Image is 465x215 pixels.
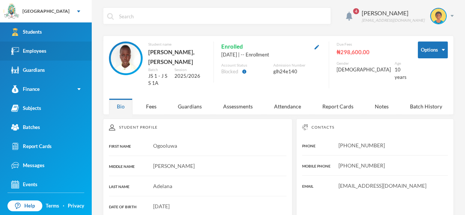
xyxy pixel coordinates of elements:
[337,42,407,47] div: Due Fees
[431,9,446,24] img: STUDENT
[418,42,448,58] button: Options
[395,66,407,81] div: 10 years
[11,104,41,112] div: Subjects
[221,68,238,76] span: Blocked
[337,47,407,57] div: ₦298,600.00
[221,51,321,59] div: [DATE] | -- Enrollment
[138,98,164,114] div: Fees
[118,8,327,25] input: Search
[68,202,84,210] a: Privacy
[109,98,133,114] div: Bio
[148,73,169,87] div: JS 1 - J S S 1A
[312,42,321,51] button: Edit
[11,28,42,36] div: Students
[395,61,407,66] div: Age
[107,13,114,20] img: search
[148,42,206,47] div: Student name
[362,9,425,18] div: [PERSON_NAME]
[314,98,361,114] div: Report Cards
[242,69,247,74] i: info
[7,200,42,212] a: Help
[153,142,177,149] span: Ogooluwa
[63,202,64,210] div: ·
[111,43,141,73] img: STUDENT
[266,98,309,114] div: Attendance
[174,67,206,73] div: Session
[46,202,59,210] a: Terms
[337,61,391,66] div: Gender
[153,203,170,209] span: [DATE]
[402,98,450,114] div: Batch History
[302,125,448,130] div: Contacts
[221,42,243,51] span: Enrolled
[153,183,172,189] span: Adelana
[174,73,206,80] div: 2025/2026
[338,182,426,189] span: [EMAIL_ADDRESS][DOMAIN_NAME]
[353,8,359,14] span: 4
[338,142,385,148] span: [PHONE_NUMBER]
[273,68,321,76] div: glh24e140
[148,67,169,73] div: Batch
[4,4,19,19] img: logo
[362,18,425,23] div: [EMAIL_ADDRESS][DOMAIN_NAME]
[367,98,396,114] div: Notes
[11,66,45,74] div: Guardians
[109,125,286,130] div: Student Profile
[11,142,52,150] div: Report Cards
[153,163,195,169] span: [PERSON_NAME]
[337,66,391,74] div: [DEMOGRAPHIC_DATA]
[215,98,261,114] div: Assessments
[11,162,45,169] div: Messages
[170,98,210,114] div: Guardians
[273,62,321,68] div: Admission Number
[11,123,40,131] div: Batches
[338,162,385,169] span: [PHONE_NUMBER]
[22,8,70,15] div: [GEOGRAPHIC_DATA]
[221,62,269,68] div: Account Status
[11,181,37,188] div: Events
[11,85,40,93] div: Finance
[148,47,206,67] div: [PERSON_NAME], [PERSON_NAME]
[11,47,46,55] div: Employees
